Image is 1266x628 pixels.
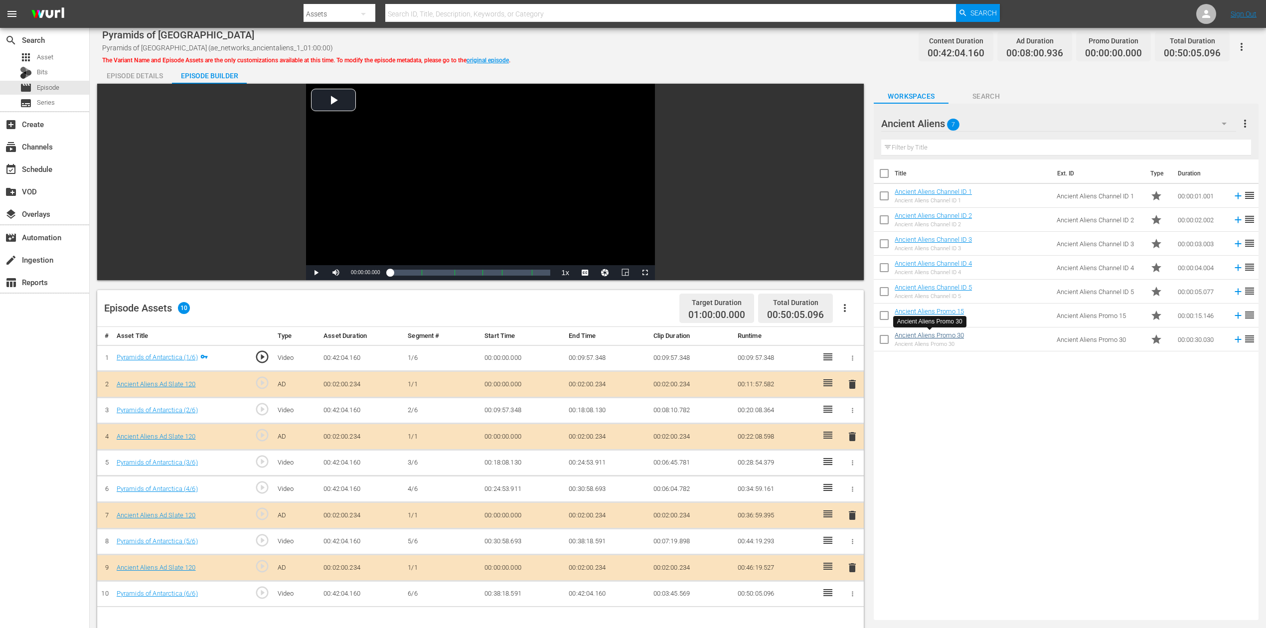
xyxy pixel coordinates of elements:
span: Series [20,97,32,109]
td: 00:09:57.348 [734,345,818,371]
span: Promo [1150,214,1162,226]
td: 00:08:10.782 [649,397,734,424]
span: Promo [1150,190,1162,202]
a: Ancient Aliens Promo 30 [895,331,964,339]
td: 00:22:08.598 [734,424,818,450]
span: Episode [20,82,32,94]
td: 00:09:57.348 [649,345,734,371]
td: Video [274,528,319,555]
span: 00:42:04.160 [928,48,984,59]
span: Series [37,98,55,108]
svg: Add to Episode [1233,286,1244,297]
svg: Add to Episode [1233,238,1244,249]
div: Ancient Aliens Channel ID 4 [895,269,972,276]
button: Picture-in-Picture [615,265,635,280]
span: play_circle_outline [255,428,270,443]
span: Ingestion [5,254,17,266]
a: Pyramids of Antarctica (5/6) [117,537,198,545]
td: 00:00:15.146 [1174,304,1229,327]
a: Pyramids of Antarctica (4/6) [117,485,198,492]
div: Total Duration [1164,34,1221,48]
td: 00:42:04.160 [319,581,404,607]
span: delete [846,378,858,390]
td: Video [274,581,319,607]
td: 1/6 [404,345,480,371]
span: VOD [5,186,17,198]
td: Video [274,476,319,502]
td: 00:00:03.003 [1174,232,1229,256]
button: Episode Details [97,64,172,84]
th: Title [895,159,1051,187]
a: Ancient Aliens Channel ID 1 [895,188,972,195]
span: 00:00:00.000 [1085,48,1142,59]
td: 00:02:00.234 [565,371,649,398]
div: Episode Builder [172,64,247,88]
div: Ad Duration [1006,34,1063,48]
td: 00:09:57.348 [565,345,649,371]
td: Ancient Aliens Channel ID 5 [1053,280,1146,304]
th: Asset Title [113,327,243,345]
td: 00:50:05.096 [734,581,818,607]
td: 00:38:18.591 [565,528,649,555]
svg: Add to Episode [1233,190,1244,201]
td: 00:02:00.234 [565,424,649,450]
td: 00:00:02.002 [1174,208,1229,232]
td: 00:34:59.161 [734,476,818,502]
a: Ancient Aliens Channel ID 5 [895,284,972,291]
span: Pyramids of [GEOGRAPHIC_DATA] (ae_networks_ancientaliens_1_01:00:00) [102,44,333,52]
td: 00:02:00.234 [649,555,734,581]
span: The Variant Name and Episode Assets are the only customizations available at this time. To modify... [102,57,510,64]
th: Clip Duration [649,327,734,345]
div: Ancient Aliens Channel ID 1 [895,197,972,204]
td: 2/6 [404,397,480,424]
td: 00:28:54.379 [734,450,818,476]
td: 00:07:19.898 [649,528,734,555]
div: Promo Duration [1085,34,1142,48]
span: Promo [1150,286,1162,298]
span: 00:08:00.936 [1006,48,1063,59]
td: 00:06:45.781 [649,450,734,476]
td: 00:18:08.130 [565,397,649,424]
td: 00:00:00.000 [480,345,565,371]
div: Target Duration [688,296,745,310]
div: Ancient Aliens Promo 30 [897,317,962,326]
a: Ancient Aliens Channel ID 2 [895,212,972,219]
span: Reports [5,277,17,289]
td: 00:30:58.693 [565,476,649,502]
td: 00:00:05.077 [1174,280,1229,304]
svg: Add to Episode [1233,262,1244,273]
td: Video [274,397,319,424]
svg: Add to Episode [1233,214,1244,225]
span: Promo [1150,238,1162,250]
span: Search [949,90,1023,103]
td: 00:00:00.000 [480,555,565,581]
button: delete [846,377,858,391]
span: play_circle_outline [255,506,270,521]
div: Episode Assets [104,302,190,314]
span: 01:00:00.000 [688,310,745,321]
span: reorder [1244,213,1256,225]
span: Overlays [5,208,17,220]
div: Bits [20,67,32,79]
th: Type [274,327,319,345]
td: 4 [97,424,113,450]
span: Bits [37,67,48,77]
span: 10 [178,302,190,314]
td: Ancient Aliens Channel ID 4 [1053,256,1146,280]
div: Ancient Aliens Channel ID 3 [895,245,972,252]
th: Runtime [734,327,818,345]
span: 00:50:05.096 [767,309,824,320]
button: Episode Builder [172,64,247,84]
td: 00:42:04.160 [319,476,404,502]
td: 3/6 [404,450,480,476]
td: 00:00:00.000 [480,371,565,398]
td: 00:38:18.591 [480,581,565,607]
button: more_vert [1239,112,1251,136]
div: Ancient Aliens Channel ID 5 [895,293,972,300]
td: Video [274,345,319,371]
button: Playback Rate [555,265,575,280]
td: 8 [97,528,113,555]
a: Pyramids of Antarctica (3/6) [117,459,198,466]
span: play_circle_outline [255,559,270,574]
a: original episode [467,57,509,64]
